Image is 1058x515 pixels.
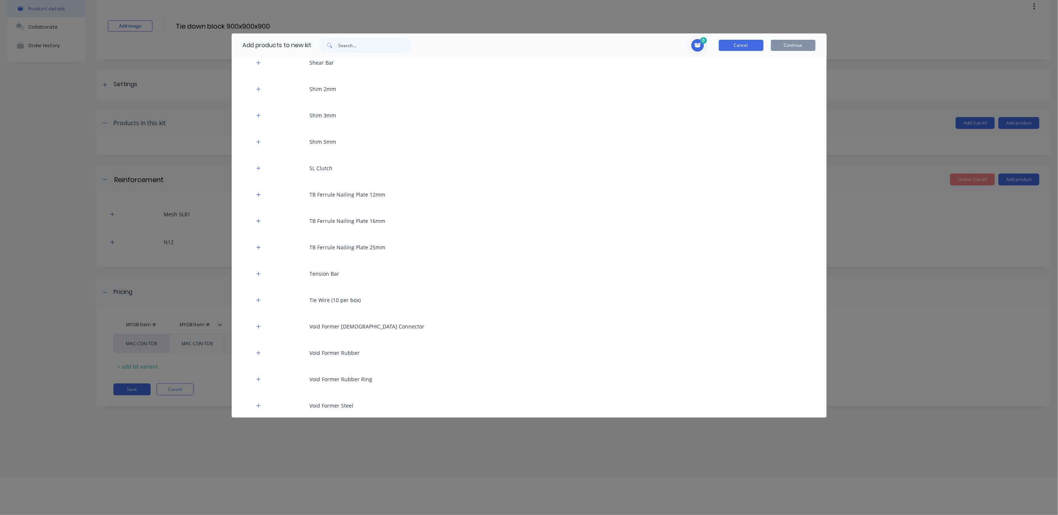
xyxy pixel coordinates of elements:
[232,392,827,419] div: Void Former Steel
[232,208,827,234] div: TB Ferrule Nailing Plate 16mm
[232,366,827,392] div: Void Former Rubber Ring
[338,38,412,53] input: Search...
[232,234,827,260] div: TB Ferrule Nailing Plate 25mm
[232,155,827,181] div: SL Clutch
[232,287,827,313] div: Tie Wire (10 per box)
[232,340,827,366] div: Void Former Rubber
[232,33,312,57] div: Add products to new kit
[232,129,827,155] div: Shim 5mm
[700,37,707,44] span: 0
[232,102,827,129] div: Shim 3mm
[771,40,816,51] button: Continue
[232,76,827,102] div: Shim 2mm
[232,260,827,287] div: Tension Bar
[232,313,827,340] div: Void Former [DEMOGRAPHIC_DATA] Connector
[232,181,827,208] div: TB Ferrule Nailing Plate 12mm
[690,38,708,53] button: Toggle cart dropdown
[232,49,827,76] div: Shear Bar
[719,40,763,51] button: Cancel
